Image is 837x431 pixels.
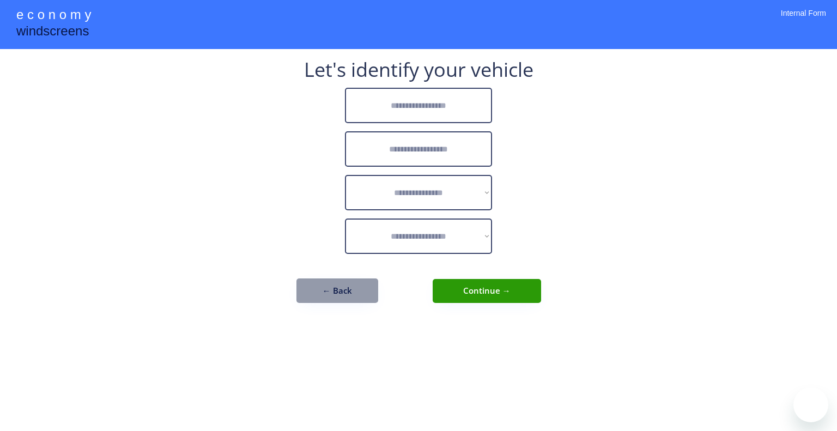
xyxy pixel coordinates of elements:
button: ← Back [296,278,378,303]
div: Internal Form [781,8,826,33]
iframe: Button to launch messaging window [793,387,828,422]
div: e c o n o m y [16,5,91,26]
div: Let's identify your vehicle [304,60,533,80]
button: Continue → [433,279,541,303]
div: windscreens [16,22,89,43]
